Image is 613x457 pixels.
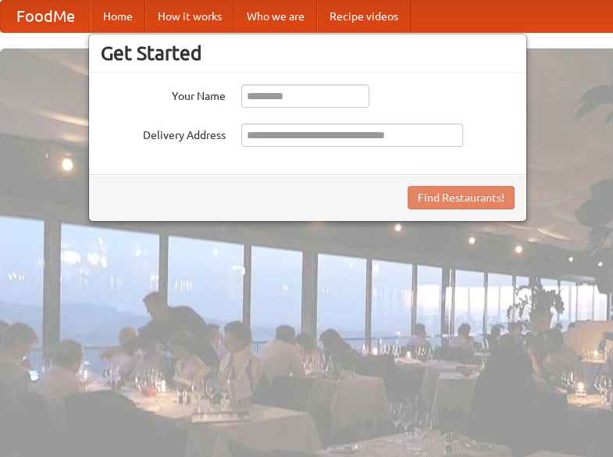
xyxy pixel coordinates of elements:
[317,1,411,32] a: Recipe videos
[408,186,515,209] button: Find Restaurants!
[145,1,234,32] a: How it works
[101,84,226,104] label: Your Name
[234,1,317,32] a: Who we are
[1,1,91,32] a: FoodMe
[91,1,145,32] a: Home
[101,41,515,65] h3: Get Started
[101,123,226,143] label: Delivery Address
